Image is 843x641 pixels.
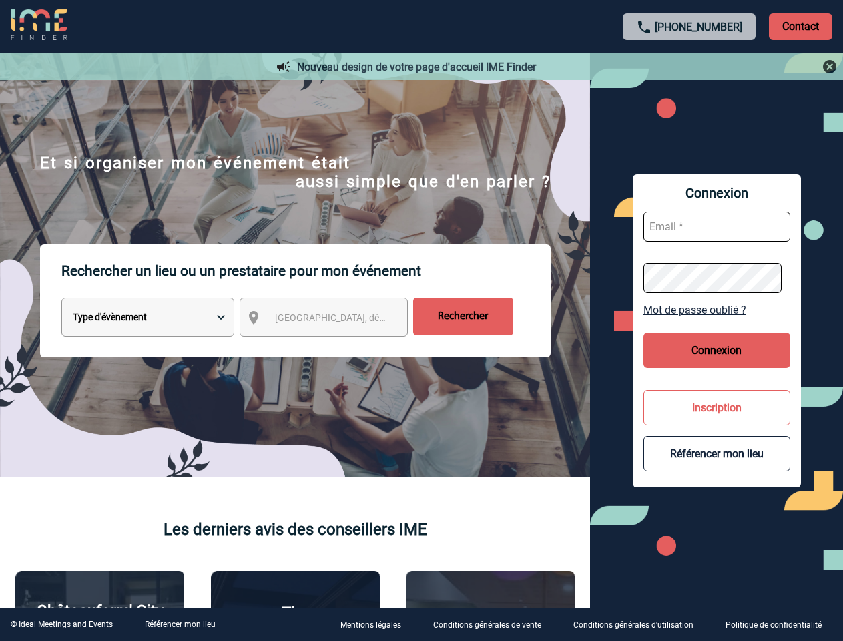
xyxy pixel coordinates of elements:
p: Châteauform' City [GEOGRAPHIC_DATA] [23,602,177,639]
a: Conditions générales d'utilisation [563,618,715,631]
a: Référencer mon lieu [145,620,216,629]
p: Contact [769,13,832,40]
a: Mentions légales [330,618,423,631]
p: Conditions générales de vente [433,621,541,630]
p: The [GEOGRAPHIC_DATA] [218,604,372,641]
p: Conditions générales d'utilisation [573,621,693,630]
a: Conditions générales de vente [423,618,563,631]
p: Mentions légales [340,621,401,630]
p: Politique de confidentialité [726,621,822,630]
div: © Ideal Meetings and Events [11,620,113,629]
p: Agence 2ISD [445,605,536,624]
a: Politique de confidentialité [715,618,843,631]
